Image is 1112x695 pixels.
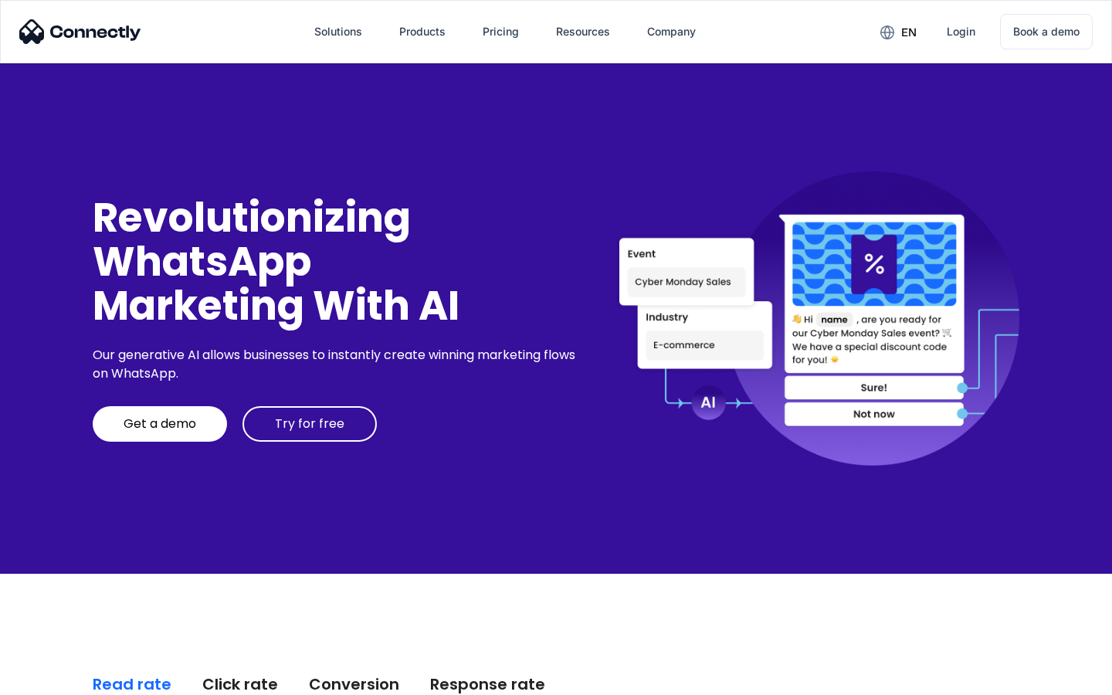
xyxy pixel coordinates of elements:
div: Our generative AI allows businesses to instantly create winning marketing flows on WhatsApp. [93,346,581,383]
a: Pricing [470,13,531,50]
div: Pricing [483,21,519,42]
a: Book a demo [1000,14,1093,49]
div: Login [947,21,975,42]
a: Login [934,13,988,50]
div: Try for free [275,416,344,432]
div: Company [647,21,696,42]
div: Products [399,21,446,42]
div: Get a demo [124,416,196,432]
a: Try for free [242,406,377,442]
div: Click rate [202,673,278,695]
div: Response rate [430,673,545,695]
div: Read rate [93,673,171,695]
div: Revolutionizing WhatsApp Marketing With AI [93,195,581,328]
a: Get a demo [93,406,227,442]
div: Resources [556,21,610,42]
div: en [901,22,917,43]
div: Conversion [309,673,399,695]
img: Connectly Logo [19,19,141,44]
div: Solutions [314,21,362,42]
